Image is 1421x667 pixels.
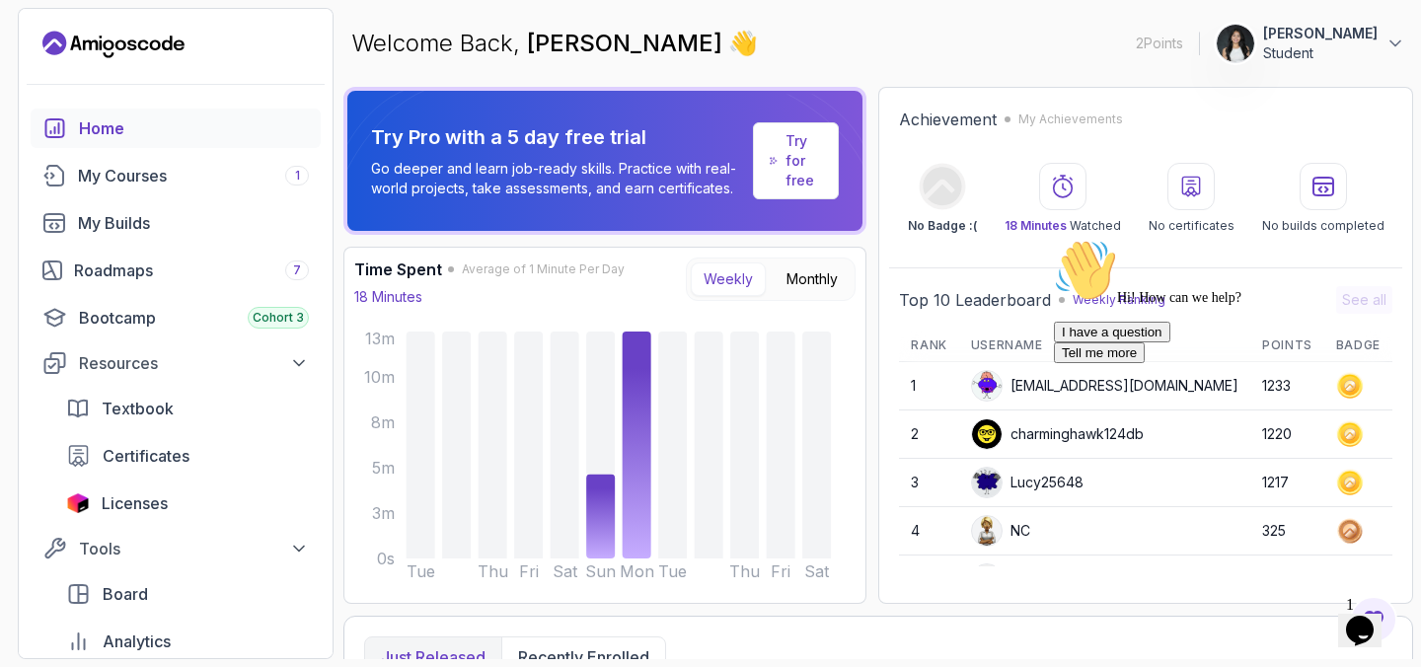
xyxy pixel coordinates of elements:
[295,168,300,184] span: 1
[54,622,321,661] a: analytics
[54,483,321,523] a: licenses
[899,410,958,459] td: 2
[899,108,997,131] h2: Achievement
[971,563,1099,595] div: asifahmedjesi
[293,262,301,278] span: 7
[31,298,321,337] a: bootcamp
[1338,588,1401,647] iframe: chat widget
[78,164,309,187] div: My Courses
[371,412,395,432] tspan: 8m
[1005,218,1121,234] p: Watched
[354,287,422,307] p: 18 Minutes
[31,251,321,290] a: roadmaps
[804,561,830,581] tspan: Sat
[253,310,304,326] span: Cohort 3
[972,468,1002,497] img: default monster avatar
[972,371,1002,401] img: default monster avatar
[771,561,790,581] tspan: Fri
[785,131,822,190] a: Try for free
[899,330,958,362] th: Rank
[971,515,1030,547] div: NC
[972,419,1002,449] img: user profile image
[959,330,1250,362] th: Username
[354,258,442,281] h3: Time Spent
[54,389,321,428] a: textbook
[31,345,321,381] button: Resources
[8,8,71,71] img: :wave:
[31,109,321,148] a: home
[54,574,321,614] a: board
[8,8,363,132] div: 👋Hi! How can we help?I have a questionTell me more
[774,262,851,296] button: Monthly
[1018,111,1123,127] p: My Achievements
[1217,25,1254,62] img: user profile image
[553,561,578,581] tspan: Sat
[31,203,321,243] a: builds
[1263,24,1378,43] p: [PERSON_NAME]
[1263,43,1378,63] p: Student
[372,503,395,523] tspan: 3m
[658,561,687,581] tspan: Tue
[691,262,766,296] button: Weekly
[753,122,839,199] a: Try for free
[78,211,309,235] div: My Builds
[1149,218,1234,234] p: No certificates
[1005,218,1067,233] span: 18 Minutes
[31,156,321,195] a: courses
[1216,24,1405,63] button: user profile image[PERSON_NAME]Student
[971,418,1144,450] div: charminghawk124db
[79,116,309,140] div: Home
[31,531,321,566] button: Tools
[620,561,654,581] tspan: Mon
[899,507,958,556] td: 4
[899,362,958,410] td: 1
[971,467,1084,498] div: Lucy25648
[102,397,174,420] span: Textbook
[8,59,195,74] span: Hi! How can we help?
[899,556,958,604] td: 5
[971,370,1238,402] div: [EMAIL_ADDRESS][DOMAIN_NAME]
[729,561,760,581] tspan: Thu
[372,458,395,478] tspan: 5m
[371,159,745,198] p: Go deeper and learn job-ready skills. Practice with real-world projects, take assessments, and ea...
[351,28,758,59] p: Welcome Back,
[908,218,977,234] p: No Badge :(
[74,259,309,282] div: Roadmaps
[54,436,321,476] a: certificates
[102,491,168,515] span: Licenses
[365,329,395,348] tspan: 13m
[377,549,395,568] tspan: 0s
[1136,34,1183,53] p: 2 Points
[899,459,958,507] td: 3
[1046,231,1401,578] iframe: chat widget
[364,367,395,387] tspan: 10m
[462,261,625,277] span: Average of 1 Minute Per Day
[478,561,508,581] tspan: Thu
[42,29,185,60] a: Landing page
[103,630,171,653] span: Analytics
[79,537,309,560] div: Tools
[972,516,1002,546] img: user profile image
[66,493,90,513] img: jetbrains icon
[371,123,745,151] p: Try Pro with a 5 day free trial
[79,351,309,375] div: Resources
[103,582,148,606] span: Board
[79,306,309,330] div: Bootcamp
[585,561,616,581] tspan: Sun
[519,561,539,581] tspan: Fri
[1262,218,1384,234] p: No builds completed
[527,29,728,57] span: [PERSON_NAME]
[899,288,1051,312] h2: Top 10 Leaderboard
[727,26,760,60] span: 👋
[8,91,124,111] button: I have a question
[8,111,99,132] button: Tell me more
[407,561,435,581] tspan: Tue
[972,564,1002,594] img: user profile image
[103,444,189,468] span: Certificates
